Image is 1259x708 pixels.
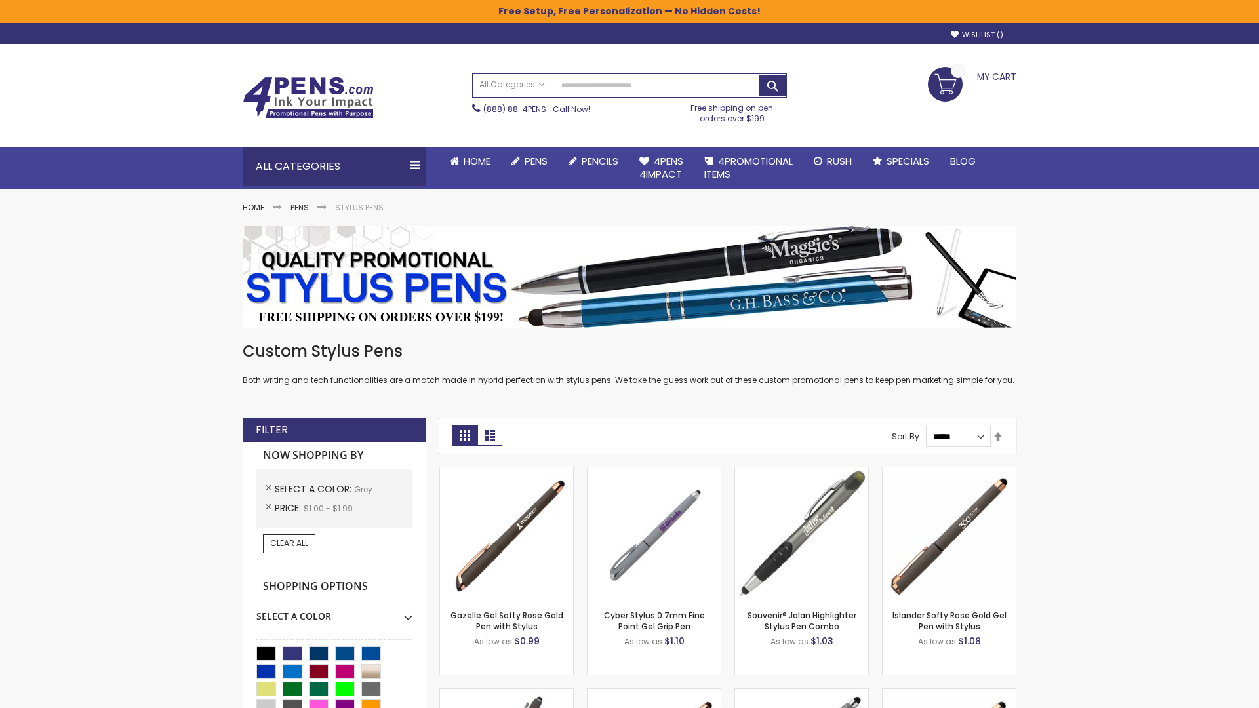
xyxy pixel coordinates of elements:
[748,610,856,631] a: Souvenir® Jalan Highlighter Stylus Pen Combo
[256,423,288,437] strong: Filter
[483,104,590,115] span: - Call Now!
[883,467,1016,478] a: Islander Softy Rose Gold Gel Pen with Stylus-Grey
[270,538,308,549] span: Clear All
[243,202,264,213] a: Home
[514,635,540,648] span: $0.99
[275,482,354,496] span: Select A Color
[243,226,1016,328] img: Stylus Pens
[501,147,558,176] a: Pens
[263,534,315,553] a: Clear All
[304,503,353,514] span: $1.00 - $1.99
[354,484,372,495] span: Grey
[918,636,956,647] span: As low as
[474,636,512,647] span: As low as
[588,688,721,699] a: Gazelle Gel Softy Rose Gold Pen with Stylus - ColorJet-Grey
[473,74,551,96] a: All Categories
[624,636,662,647] span: As low as
[704,154,793,181] span: 4PROMOTIONAL ITEMS
[256,442,412,469] strong: Now Shopping by
[464,154,490,168] span: Home
[892,431,919,442] label: Sort By
[735,467,868,478] a: Souvenir® Jalan Highlighter Stylus Pen Combo-Grey
[862,147,940,176] a: Specials
[243,341,1016,362] h1: Custom Stylus Pens
[958,635,981,648] span: $1.08
[440,467,573,600] img: Gazelle Gel Softy Rose Gold Pen with Stylus-Grey
[810,635,833,648] span: $1.03
[290,202,309,213] a: Pens
[243,147,426,186] div: All Categories
[525,154,548,168] span: Pens
[735,688,868,699] a: Minnelli Softy Pen with Stylus - Laser Engraved-Grey
[950,154,976,168] span: Blog
[827,154,852,168] span: Rush
[558,147,629,176] a: Pencils
[940,147,986,176] a: Blog
[439,147,501,176] a: Home
[604,610,705,631] a: Cyber Stylus 0.7mm Fine Point Gel Grip Pen
[883,467,1016,600] img: Islander Softy Rose Gold Gel Pen with Stylus-Grey
[483,104,546,115] a: (888) 88-4PENS
[588,467,721,600] img: Cyber Stylus 0.7mm Fine Point Gel Grip Pen-Grey
[243,77,374,119] img: 4Pens Custom Pens and Promotional Products
[892,610,1007,631] a: Islander Softy Rose Gold Gel Pen with Stylus
[735,467,868,600] img: Souvenir® Jalan Highlighter Stylus Pen Combo-Grey
[440,467,573,478] a: Gazelle Gel Softy Rose Gold Pen with Stylus-Grey
[770,636,809,647] span: As low as
[256,600,412,623] div: Select A Color
[588,467,721,478] a: Cyber Stylus 0.7mm Fine Point Gel Grip Pen-Grey
[694,147,803,189] a: 4PROMOTIONALITEMS
[951,30,1003,40] a: Wishlist
[452,425,477,446] strong: Grid
[883,688,1016,699] a: Islander Softy Rose Gold Gel Pen with Stylus - ColorJet Imprint-Grey
[440,688,573,699] a: Custom Soft Touch® Metal Pens with Stylus-Grey
[887,154,929,168] span: Specials
[639,154,683,181] span: 4Pens 4impact
[450,610,563,631] a: Gazelle Gel Softy Rose Gold Pen with Stylus
[335,202,384,213] strong: Stylus Pens
[243,341,1016,386] div: Both writing and tech functionalities are a match made in hybrid perfection with stylus pens. We ...
[677,98,788,124] div: Free shipping on pen orders over $199
[803,147,862,176] a: Rush
[582,154,618,168] span: Pencils
[479,79,545,90] span: All Categories
[275,501,304,515] span: Price
[256,573,412,601] strong: Shopping Options
[664,635,685,648] span: $1.10
[629,147,694,189] a: 4Pens4impact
